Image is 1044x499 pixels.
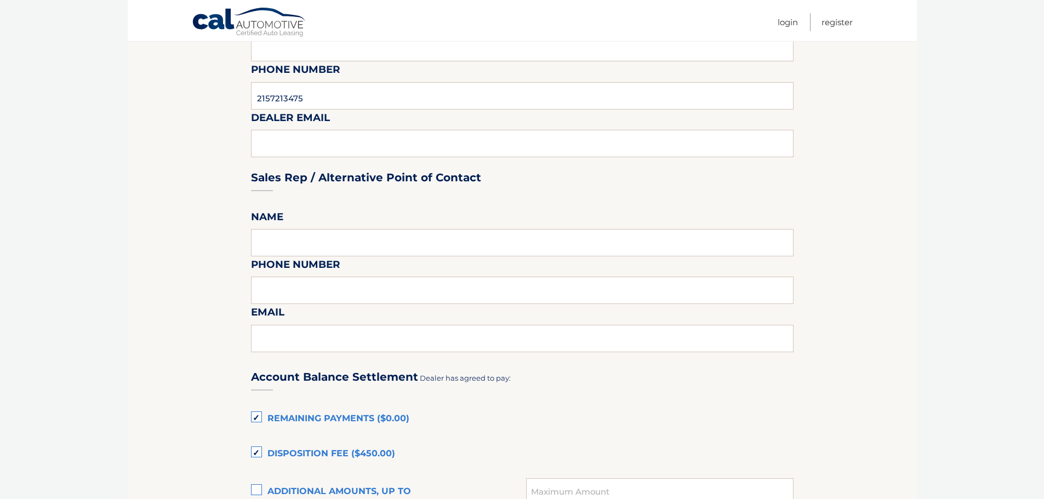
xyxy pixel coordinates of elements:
label: Name [251,209,283,229]
a: Cal Automotive [192,7,307,39]
label: Phone Number [251,61,340,82]
h3: Account Balance Settlement [251,370,418,384]
a: Login [778,13,798,31]
h3: Sales Rep / Alternative Point of Contact [251,171,481,185]
label: Phone Number [251,256,340,277]
span: Dealer has agreed to pay: [420,374,511,382]
label: Disposition Fee ($450.00) [251,443,794,465]
label: Remaining Payments ($0.00) [251,408,794,430]
label: Email [251,304,284,324]
a: Register [821,13,853,31]
label: Dealer Email [251,110,330,130]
